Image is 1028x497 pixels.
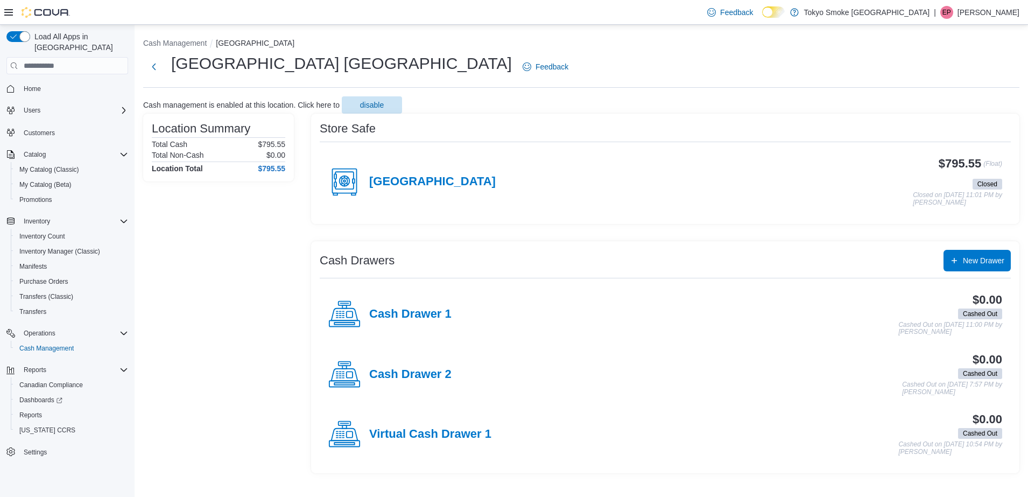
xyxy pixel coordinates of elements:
h6: Total Cash [152,140,187,149]
h1: [GEOGRAPHIC_DATA] [GEOGRAPHIC_DATA] [171,53,512,74]
a: Feedback [703,2,757,23]
span: Washington CCRS [15,424,128,437]
button: Operations [2,326,132,341]
p: (Float) [983,157,1002,177]
img: Cova [22,7,70,18]
span: Dashboards [19,396,62,404]
p: $0.00 [266,151,285,159]
button: Operations [19,327,60,340]
a: Customers [19,127,59,139]
span: [US_STATE] CCRS [19,426,75,435]
span: Home [24,85,41,93]
h3: $0.00 [973,293,1002,306]
button: Manifests [11,259,132,274]
h3: $0.00 [973,353,1002,366]
span: Cashed Out [958,428,1002,439]
span: Cashed Out [963,429,997,438]
span: Settings [24,448,47,457]
span: EP [942,6,951,19]
span: Reports [15,409,128,422]
h4: Cash Drawer 2 [369,368,452,382]
span: Transfers (Classic) [19,292,73,301]
button: Reports [11,408,132,423]
span: Purchase Orders [19,277,68,286]
button: Cash Management [143,39,207,47]
h4: $795.55 [258,164,285,173]
h4: [GEOGRAPHIC_DATA] [369,175,496,189]
span: Closed [977,179,997,189]
a: Dashboards [15,394,67,407]
span: Catalog [24,150,46,159]
span: Cash Management [19,344,74,353]
span: Manifests [15,260,128,273]
span: Users [19,104,128,117]
span: Customers [19,125,128,139]
button: Inventory Manager (Classic) [11,244,132,259]
h3: $0.00 [973,413,1002,426]
h3: $795.55 [939,157,981,170]
a: Purchase Orders [15,275,73,288]
button: [US_STATE] CCRS [11,423,132,438]
a: Canadian Compliance [15,379,87,391]
h3: Store Safe [320,122,376,135]
a: [US_STATE] CCRS [15,424,80,437]
a: Transfers (Classic) [15,290,78,303]
span: Promotions [15,193,128,206]
input: Dark Mode [762,6,785,18]
a: Cash Management [15,342,78,355]
button: My Catalog (Beta) [11,177,132,192]
p: | [934,6,936,19]
button: Transfers (Classic) [11,289,132,304]
h6: Total Non-Cash [152,151,204,159]
span: Cashed Out [958,309,1002,319]
button: Inventory [19,215,54,228]
nav: An example of EuiBreadcrumbs [143,38,1019,51]
span: Inventory Count [19,232,65,241]
button: New Drawer [943,250,1011,271]
button: Customers [2,124,132,140]
a: Promotions [15,193,57,206]
span: disable [360,100,384,110]
h3: Cash Drawers [320,254,395,267]
button: Next [143,56,165,78]
a: Inventory Count [15,230,69,243]
button: Purchase Orders [11,274,132,289]
span: Feedback [536,61,568,72]
span: Customers [24,129,55,137]
h4: Cash Drawer 1 [369,307,452,321]
p: Tokyo Smoke [GEOGRAPHIC_DATA] [804,6,930,19]
p: Cashed Out on [DATE] 7:57 PM by [PERSON_NAME] [902,381,1002,396]
span: Operations [19,327,128,340]
span: Closed [973,179,1002,190]
a: Manifests [15,260,51,273]
h4: Virtual Cash Drawer 1 [369,428,491,442]
button: Catalog [19,148,50,161]
button: Settings [2,444,132,460]
span: Operations [24,329,55,338]
p: [PERSON_NAME] [957,6,1019,19]
span: Feedback [720,7,753,18]
h4: Location Total [152,164,203,173]
a: Reports [15,409,46,422]
nav: Complex example [6,76,128,488]
a: Feedback [518,56,573,78]
a: My Catalog (Beta) [15,178,76,191]
a: My Catalog (Classic) [15,163,83,176]
button: Cash Management [11,341,132,356]
a: Inventory Manager (Classic) [15,245,104,258]
a: Settings [19,446,51,459]
button: Reports [2,362,132,377]
span: Manifests [19,262,47,271]
button: Users [2,103,132,118]
button: Catalog [2,147,132,162]
span: Canadian Compliance [15,379,128,391]
p: Cashed Out on [DATE] 11:00 PM by [PERSON_NAME] [898,321,1002,336]
span: Promotions [19,195,52,204]
span: My Catalog (Beta) [19,180,72,189]
button: Reports [19,363,51,376]
button: disable [342,96,402,114]
p: Closed on [DATE] 11:01 PM by [PERSON_NAME] [913,192,1002,206]
p: Cashed Out on [DATE] 10:54 PM by [PERSON_NAME] [898,441,1002,456]
span: Purchase Orders [15,275,128,288]
p: $795.55 [258,140,285,149]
